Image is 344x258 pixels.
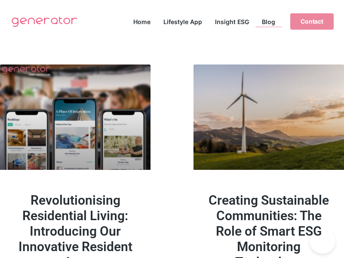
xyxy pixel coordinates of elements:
[209,16,255,28] a: Insight ESG
[290,13,334,30] a: Contact
[127,16,157,28] a: Home
[255,16,282,28] a: Blog
[127,16,282,28] nav: Menu
[157,16,209,28] a: Lifestyle App
[301,18,323,25] span: Contact
[310,228,335,254] iframe: Toggle Customer Support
